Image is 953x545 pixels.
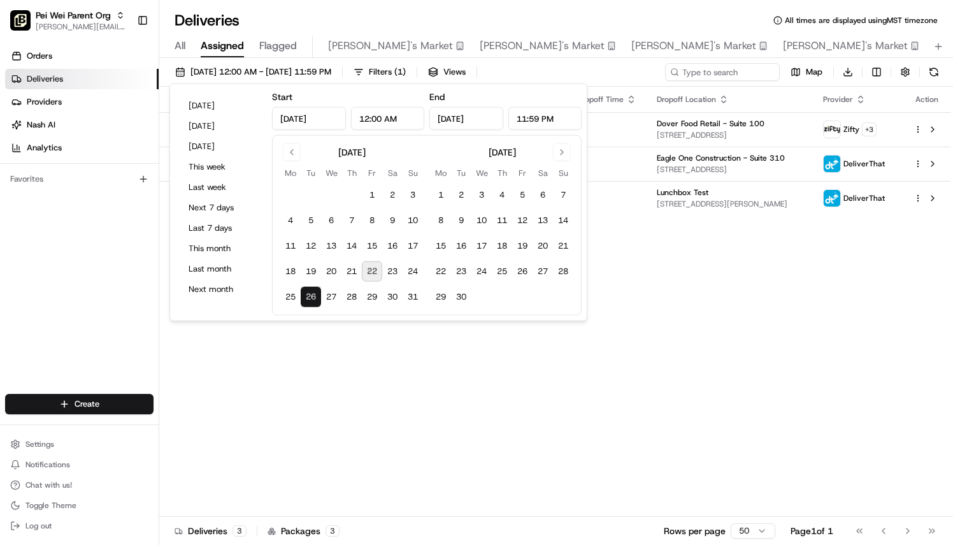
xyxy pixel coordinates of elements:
[321,261,341,282] button: 20
[547,130,636,140] span: [DATE]
[824,156,840,172] img: profile_deliverthat_partner.png
[175,525,247,537] div: Deliveries
[533,210,553,231] button: 13
[108,185,118,196] div: 💻
[665,63,780,81] input: Type to search
[341,210,362,231] button: 7
[36,9,111,22] button: Pei Wei Parent Org
[512,236,533,256] button: 19
[301,166,321,180] th: Tuesday
[43,121,209,134] div: Start new chat
[553,210,573,231] button: 14
[492,210,512,231] button: 11
[10,10,31,31] img: Pei Wei Parent Org
[321,236,341,256] button: 13
[489,146,516,159] div: [DATE]
[362,185,382,205] button: 1
[351,107,425,130] input: Time
[183,240,259,258] button: This month
[183,178,259,196] button: Last week
[341,287,362,307] button: 28
[785,15,938,25] span: All times are displayed using MST timezone
[5,476,154,494] button: Chat with us!
[280,236,301,256] button: 11
[183,280,259,298] button: Next month
[328,38,453,54] span: [PERSON_NAME]'s Market
[382,236,403,256] button: 16
[326,525,340,537] div: 3
[5,138,159,158] a: Analytics
[27,142,62,154] span: Analytics
[553,261,573,282] button: 28
[301,261,321,282] button: 19
[512,210,533,231] button: 12
[268,525,340,537] div: Packages
[657,164,803,175] span: [STREET_ADDRESS]
[553,166,573,180] th: Sunday
[27,119,55,131] span: Nash AI
[362,261,382,282] button: 22
[492,261,512,282] button: 25
[369,66,406,78] span: Filters
[512,185,533,205] button: 5
[914,94,940,105] div: Action
[8,179,103,202] a: 📗Knowledge Base
[13,185,23,196] div: 📗
[5,169,154,189] div: Favorites
[25,500,76,511] span: Toggle Theme
[451,185,471,205] button: 2
[508,107,582,130] input: Time
[480,38,605,54] span: [PERSON_NAME]'s Market
[451,166,471,180] th: Tuesday
[547,199,636,209] span: [DATE]
[183,117,259,135] button: [DATE]
[553,236,573,256] button: 21
[451,261,471,282] button: 23
[492,185,512,205] button: 4
[382,166,403,180] th: Saturday
[5,69,159,89] a: Deliveries
[451,210,471,231] button: 9
[25,460,70,470] span: Notifications
[280,261,301,282] button: 18
[382,287,403,307] button: 30
[25,439,54,449] span: Settings
[547,119,636,129] span: 11:00 AM
[843,124,859,134] span: Zifty
[36,22,127,32] span: [PERSON_NAME][EMAIL_ADDRESS][PERSON_NAME][DOMAIN_NAME]
[451,236,471,256] button: 16
[664,525,726,537] p: Rows per page
[806,66,822,78] span: Map
[5,394,154,414] button: Create
[183,97,259,115] button: [DATE]
[321,287,341,307] button: 27
[547,187,636,198] span: 12:00 PM
[43,134,161,144] div: We're available if you need us!
[183,138,259,156] button: [DATE]
[382,261,403,282] button: 23
[190,66,331,78] span: [DATE] 12:00 AM - [DATE] 11:59 PM
[201,38,244,54] span: Assigned
[471,236,492,256] button: 17
[533,166,553,180] th: Saturday
[301,210,321,231] button: 5
[75,398,99,410] span: Create
[431,236,451,256] button: 15
[13,121,36,144] img: 1736555255976-a54dd68f-1ca7-489b-9aae-adbdc363a1c4
[103,179,210,202] a: 💻API Documentation
[183,219,259,237] button: Last 7 days
[5,115,159,135] a: Nash AI
[27,96,62,108] span: Providers
[422,63,471,81] button: Views
[27,73,63,85] span: Deliveries
[25,480,72,490] span: Chat with us!
[25,521,52,531] span: Log out
[512,261,533,282] button: 26
[25,184,97,197] span: Knowledge Base
[120,184,204,197] span: API Documentation
[843,159,885,169] span: DeliverThat
[443,66,466,78] span: Views
[127,215,154,225] span: Pylon
[382,185,403,205] button: 2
